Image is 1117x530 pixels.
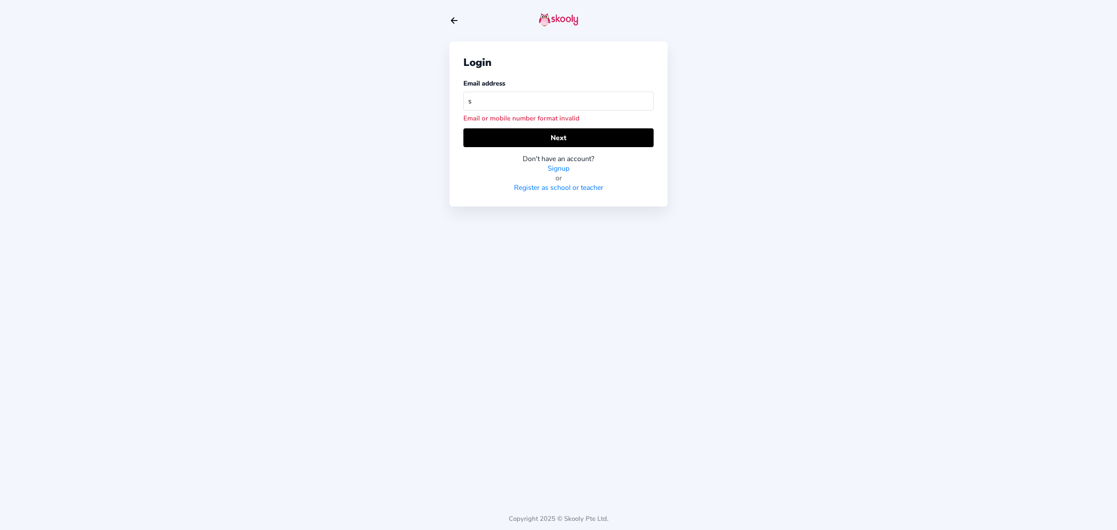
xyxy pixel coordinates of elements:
[548,164,569,173] a: Signup
[514,183,603,193] a: Register as school or teacher
[539,13,578,27] img: skooly-logo.png
[463,55,654,69] div: Login
[463,79,505,88] label: Email address
[463,128,654,147] button: Next
[463,154,654,164] div: Don't have an account?
[463,114,654,123] div: Email or mobile number format invalid
[463,173,654,183] div: or
[463,92,654,110] input: Your email address
[449,16,459,25] button: arrow back outline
